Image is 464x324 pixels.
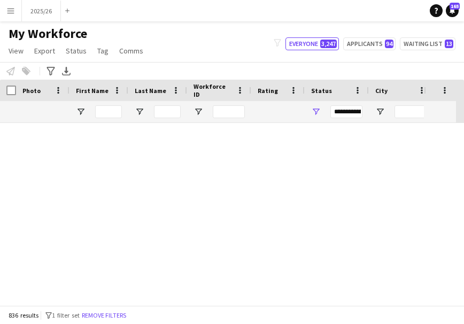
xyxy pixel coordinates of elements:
button: Waiting list13 [400,37,455,50]
a: 165 [446,4,459,17]
button: Open Filter Menu [135,107,144,117]
app-action-btn: Export XLSX [60,65,73,78]
a: Status [61,44,91,58]
button: 2025/26 [22,1,61,21]
button: Open Filter Menu [76,107,86,117]
input: Last Name Filter Input [154,105,181,118]
input: Workforce ID Filter Input [213,105,245,118]
span: 13 [445,40,453,48]
span: Status [311,87,332,95]
button: Applicants94 [343,37,396,50]
button: Open Filter Menu [194,107,203,117]
button: Open Filter Menu [375,107,385,117]
span: Photo [22,87,41,95]
span: Comms [119,46,143,56]
span: 165 [450,3,460,10]
span: 1 filter set [52,311,80,319]
span: Workforce ID [194,82,232,98]
span: City [375,87,388,95]
a: Tag [93,44,113,58]
button: Everyone3,247 [285,37,339,50]
span: Rating [258,87,278,95]
button: Open Filter Menu [311,107,321,117]
button: Remove filters [80,310,128,321]
span: Export [34,46,55,56]
span: First Name [76,87,109,95]
span: Status [66,46,87,56]
span: 94 [385,40,393,48]
a: View [4,44,28,58]
span: My Workforce [9,26,87,42]
a: Comms [115,44,148,58]
a: Export [30,44,59,58]
app-action-btn: Advanced filters [44,65,57,78]
input: First Name Filter Input [95,105,122,118]
span: Tag [97,46,109,56]
input: City Filter Input [395,105,427,118]
span: 3,247 [320,40,337,48]
span: View [9,46,24,56]
span: Last Name [135,87,166,95]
